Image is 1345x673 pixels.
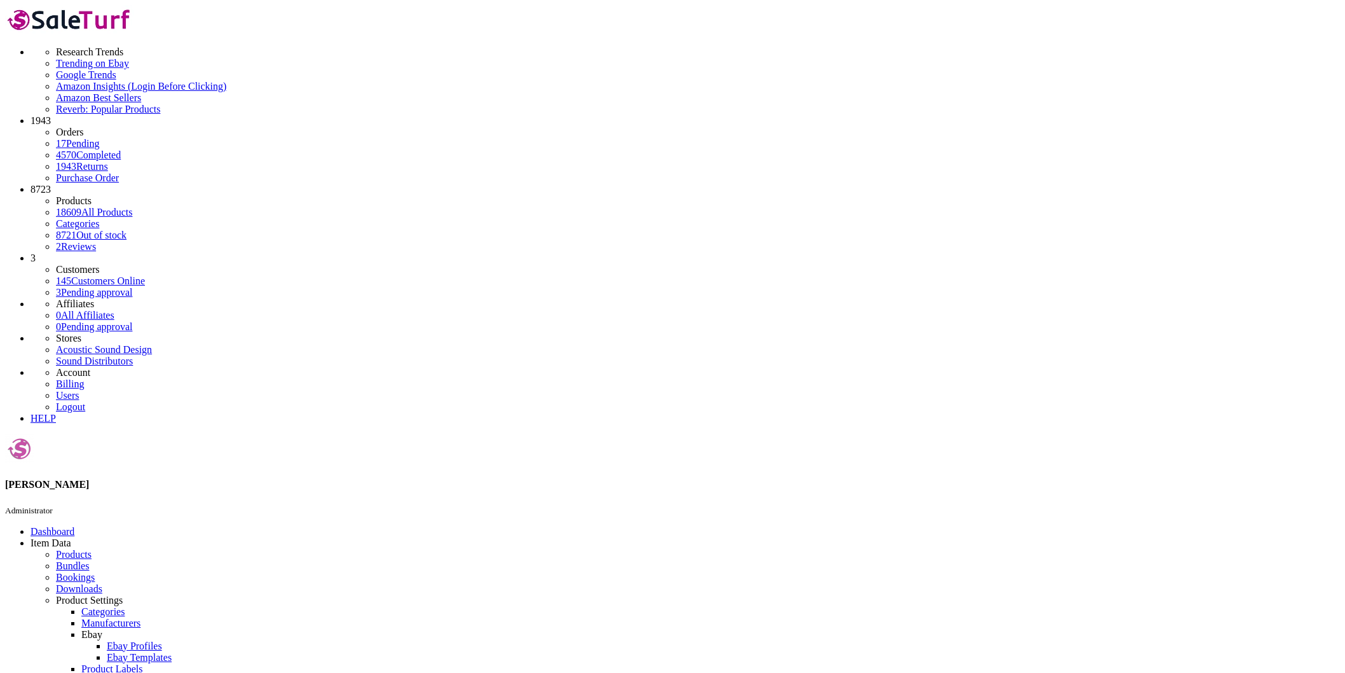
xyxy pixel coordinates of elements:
span: 1943 [31,115,51,126]
a: 18609All Products [56,207,132,218]
a: Amazon Best Sellers [56,92,1340,104]
a: Bookings [56,572,95,583]
a: 0All Affiliates [56,310,114,321]
a: Amazon Insights (Login Before Clicking) [56,81,1340,92]
a: 17Pending [56,138,1340,149]
li: Customers [56,264,1340,275]
span: 3 [31,253,36,263]
a: Billing [56,378,84,389]
a: Ebay Templates [107,652,172,663]
img: SaleTurf [5,5,134,34]
span: 2 [56,241,61,252]
a: Google Trends [56,69,1340,81]
li: Products [56,195,1340,207]
span: 0 [56,321,61,332]
a: Trending on Ebay [56,58,1340,69]
span: 17 [56,138,66,149]
span: 0 [56,310,61,321]
span: 8721 [56,230,76,240]
a: 3Pending approval [56,287,132,298]
span: Product Settings [56,595,123,606]
a: Manufacturers [81,618,140,628]
span: 4570 [56,149,76,160]
img: creinschmidt [5,434,34,463]
span: 8723 [31,184,51,195]
li: Orders [56,127,1340,138]
a: Dashboard [31,526,74,537]
small: Administrator [5,506,53,515]
a: Bundles [56,560,89,571]
a: Logout [56,401,85,412]
li: Account [56,367,1340,378]
a: Categories [56,218,99,229]
li: Stores [56,333,1340,344]
a: Sound Distributors [56,356,133,366]
a: Categories [81,606,125,617]
a: Users [56,390,79,401]
a: Downloads [56,583,102,594]
li: Affiliates [56,298,1340,310]
a: Ebay [81,629,102,640]
span: Item Data [31,538,71,548]
a: HELP [31,413,56,424]
a: Acoustic Sound Design [56,344,152,355]
a: Purchase Order [56,172,119,183]
span: 1943 [56,161,76,172]
a: Reverb: Popular Products [56,104,1340,115]
a: 8721Out of stock [56,230,126,240]
h4: [PERSON_NAME] [5,479,1340,490]
a: 2Reviews [56,241,96,252]
li: Research Trends [56,46,1340,58]
span: 3 [56,287,61,298]
a: 145Customers Online [56,275,145,286]
span: 18609 [56,207,81,218]
a: Products [56,549,92,560]
a: Ebay Profiles [107,641,162,651]
a: 0Pending approval [56,321,132,332]
a: 4570Completed [56,149,121,160]
span: 145 [56,275,71,286]
a: 1943Returns [56,161,108,172]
